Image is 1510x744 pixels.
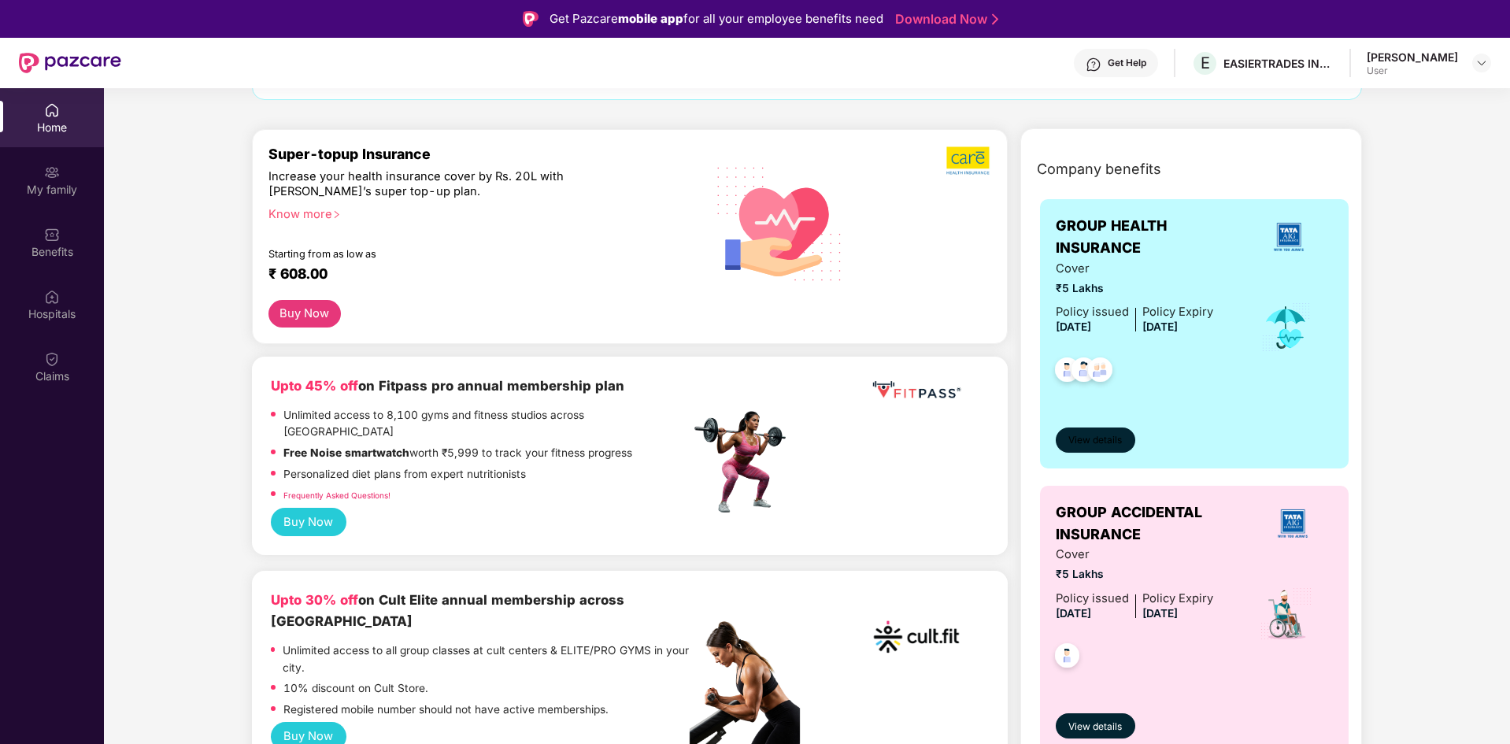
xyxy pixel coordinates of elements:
b: Upto 30% off [271,592,358,608]
div: [PERSON_NAME] [1367,50,1458,65]
img: svg+xml;base64,PHN2ZyBpZD0iSG9zcGl0YWxzIiB4bWxucz0iaHR0cDovL3d3dy53My5vcmcvMjAwMC9zdmciIHdpZHRoPS... [44,289,60,305]
span: Cover [1056,546,1213,564]
a: Frequently Asked Questions! [283,490,390,500]
div: Policy issued [1056,303,1129,321]
div: Get Help [1108,57,1146,69]
div: Policy issued [1056,590,1129,608]
span: ₹5 Lakhs [1056,566,1213,583]
img: svg+xml;base64,PHN2ZyBpZD0iSG9tZSIgeG1sbnM9Imh0dHA6Ly93d3cudzMub3JnLzIwMDAvc3ZnIiB3aWR0aD0iMjAiIG... [44,102,60,118]
img: New Pazcare Logo [19,53,121,73]
div: User [1367,65,1458,77]
img: svg+xml;base64,PHN2ZyBpZD0iQ2xhaW0iIHhtbG5zPSJodHRwOi8vd3d3LnczLm9yZy8yMDAwL3N2ZyIgd2lkdGg9IjIwIi... [44,351,60,367]
span: View details [1068,720,1122,735]
span: [DATE] [1056,607,1091,620]
p: Registered mobile number should not have active memberships. [283,701,609,719]
img: icon [1260,302,1312,353]
div: Increase your health insurance cover by Rs. 20L with [PERSON_NAME]’s super top-up plan. [268,169,622,200]
div: EASIERTRADES INDIA LLP [1223,56,1334,71]
div: Know more [268,207,681,218]
p: Personalized diet plans from expert nutritionists [283,466,526,483]
p: worth ₹5,999 to track your fitness progress [283,445,632,462]
img: fpp.png [690,407,800,517]
span: [DATE] [1142,320,1178,333]
img: Stroke [992,11,998,28]
span: [DATE] [1056,320,1091,333]
span: [DATE] [1142,607,1178,620]
strong: mobile app [618,11,683,26]
div: Super-topup Insurance [268,146,690,162]
img: svg+xml;base64,PHN2ZyBpZD0iQmVuZWZpdHMiIHhtbG5zPSJodHRwOi8vd3d3LnczLm9yZy8yMDAwL3N2ZyIgd2lkdGg9Ij... [44,227,60,242]
img: insurerLogo [1268,216,1310,258]
div: Starting from as low as [268,248,624,259]
span: Cover [1056,260,1213,278]
img: icon [1259,587,1313,642]
img: svg+xml;base64,PHN2ZyBpZD0iSGVscC0zMngzMiIgeG1sbnM9Imh0dHA6Ly93d3cudzMub3JnLzIwMDAvc3ZnIiB3aWR0aD... [1086,57,1101,72]
button: Buy Now [268,300,341,328]
button: View details [1056,713,1135,738]
img: svg+xml;base64,PHN2ZyB4bWxucz0iaHR0cDovL3d3dy53My5vcmcvMjAwMC9zdmciIHdpZHRoPSI0OC45NDMiIGhlaWdodD... [1048,353,1086,391]
b: on Fitpass pro annual membership plan [271,378,624,394]
p: 10% discount on Cult Store. [283,680,428,698]
img: b5dec4f62d2307b9de63beb79f102df3.png [946,146,991,176]
img: svg+xml;base64,PHN2ZyB4bWxucz0iaHR0cDovL3d3dy53My5vcmcvMjAwMC9zdmciIHhtbG5zOnhsaW5rPSJodHRwOi8vd3... [705,146,855,299]
b: Upto 45% off [271,378,358,394]
img: svg+xml;base64,PHN2ZyB3aWR0aD0iMjAiIGhlaWdodD0iMjAiIHZpZXdCb3g9IjAgMCAyMCAyMCIgZmlsbD0ibm9uZSIgeG... [44,165,60,180]
img: pc2.png [690,621,800,743]
span: GROUP ACCIDENTAL INSURANCE [1056,502,1253,546]
img: insurerLogo [1271,502,1314,545]
img: svg+xml;base64,PHN2ZyBpZD0iRHJvcGRvd24tMzJ4MzIiIHhtbG5zPSJodHRwOi8vd3d3LnczLm9yZy8yMDAwL3N2ZyIgd2... [1475,57,1488,69]
p: Unlimited access to 8,100 gyms and fitness studios across [GEOGRAPHIC_DATA] [283,407,690,441]
div: Get Pazcare for all your employee benefits need [550,9,883,28]
img: svg+xml;base64,PHN2ZyB4bWxucz0iaHR0cDovL3d3dy53My5vcmcvMjAwMC9zdmciIHdpZHRoPSI0OC45NDMiIGhlaWdodD... [1081,353,1120,391]
button: View details [1056,428,1135,453]
strong: Free Noise smartwatch [283,446,409,459]
img: svg+xml;base64,PHN2ZyB4bWxucz0iaHR0cDovL3d3dy53My5vcmcvMjAwMC9zdmciIHdpZHRoPSI0OC45NDMiIGhlaWdodD... [1064,353,1103,391]
img: Logo [523,11,538,27]
b: on Cult Elite annual membership across [GEOGRAPHIC_DATA] [271,592,624,628]
div: ₹ 608.00 [268,265,675,284]
span: right [332,210,341,219]
p: Unlimited access to all group classes at cult centers & ELITE/PRO GYMS in your city. [283,642,689,676]
button: Buy Now [271,508,346,537]
img: fppp.png [869,376,964,405]
span: GROUP HEALTH INSURANCE [1056,215,1244,260]
span: E [1201,54,1210,72]
span: Company benefits [1037,158,1161,180]
img: svg+xml;base64,PHN2ZyB4bWxucz0iaHR0cDovL3d3dy53My5vcmcvMjAwMC9zdmciIHdpZHRoPSI0OC45NDMiIGhlaWdodD... [1048,639,1086,677]
img: cult.png [869,590,964,684]
div: Policy Expiry [1142,303,1213,321]
span: View details [1068,433,1122,448]
span: ₹5 Lakhs [1056,280,1213,298]
div: Policy Expiry [1142,590,1213,608]
a: Download Now [895,11,994,28]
